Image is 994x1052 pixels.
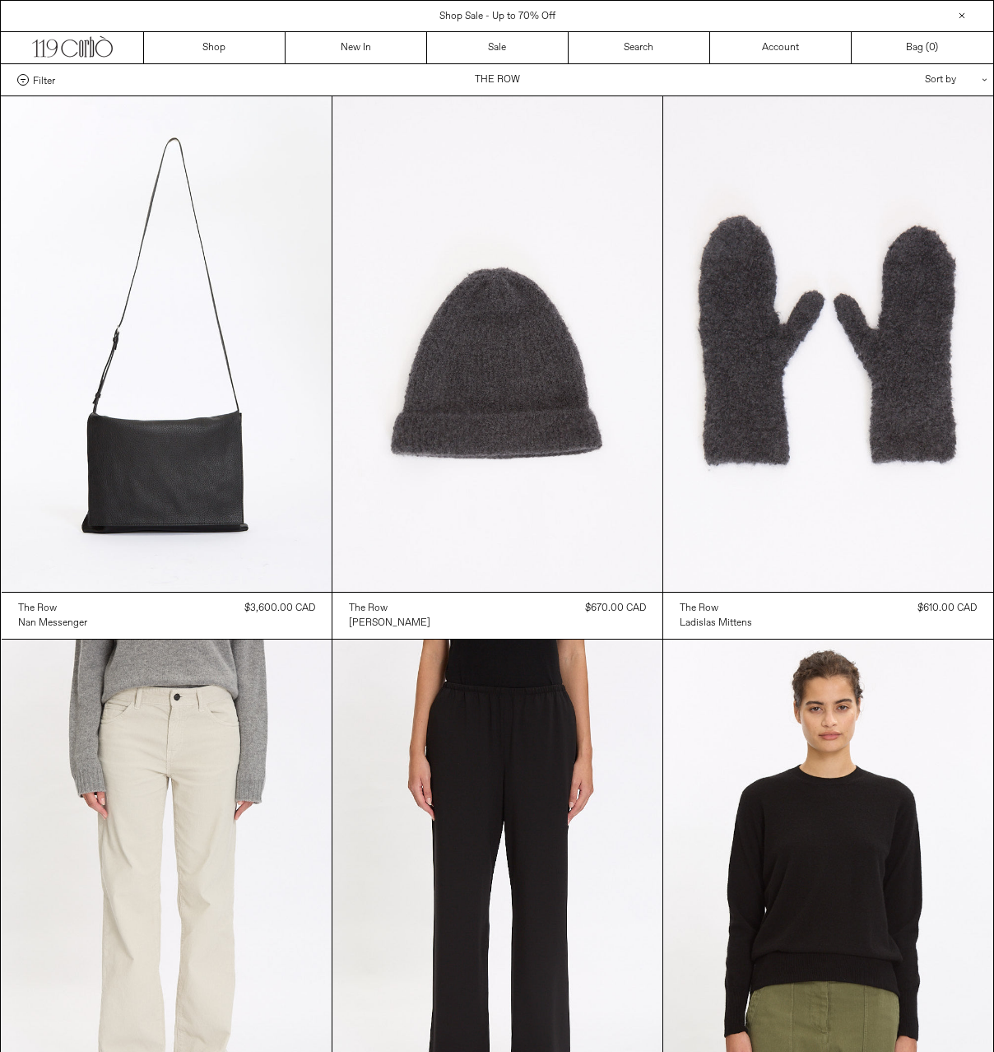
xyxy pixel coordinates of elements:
div: Nan Messenger [18,617,87,631]
img: The Row Ladislas Mittens in faded black [663,96,993,592]
a: Search [569,32,710,63]
a: Nan Messenger [18,616,87,631]
a: New In [286,32,427,63]
a: [PERSON_NAME] [349,616,430,631]
span: Filter [33,74,55,86]
a: Account [710,32,852,63]
a: The Row [18,601,87,616]
div: Ladislas Mittens [680,617,752,631]
a: Ladislas Mittens [680,616,752,631]
img: The Row Leomir Beanie in faded black [332,96,662,592]
div: Sort by [829,64,977,95]
img: The Row Nan Messenger Bag [2,96,332,592]
a: The Row [349,601,430,616]
span: 0 [929,41,935,54]
div: [PERSON_NAME] [349,617,430,631]
div: The Row [349,602,388,616]
a: Shop [144,32,286,63]
div: The Row [18,602,57,616]
span: ) [929,40,938,55]
div: $610.00 CAD [917,601,977,616]
a: Shop Sale - Up to 70% Off [439,10,555,23]
div: $3,600.00 CAD [244,601,315,616]
div: The Row [680,602,718,616]
div: $670.00 CAD [585,601,646,616]
a: Bag () [852,32,993,63]
a: Sale [427,32,569,63]
a: The Row [680,601,752,616]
